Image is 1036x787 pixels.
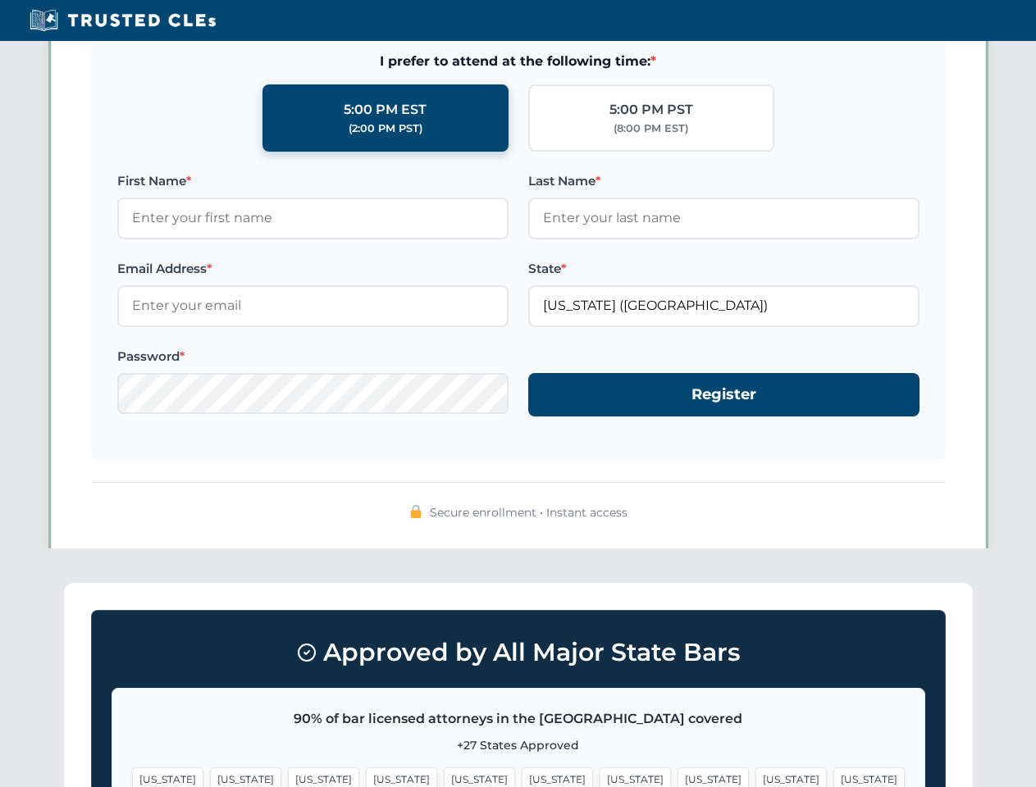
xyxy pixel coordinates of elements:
[112,630,925,675] h3: Approved by All Major State Bars
[528,373,920,416] button: Register
[132,736,905,754] p: +27 States Approved
[117,259,509,279] label: Email Address
[409,505,422,518] img: 🔒
[528,198,920,239] input: Enter your last name
[132,708,905,730] p: 90% of bar licensed attorneys in the [GEOGRAPHIC_DATA] covered
[117,347,509,366] label: Password
[25,8,221,33] img: Trusted CLEs
[349,121,422,137] div: (2:00 PM PST)
[430,503,628,521] span: Secure enrollment • Instant access
[609,99,693,121] div: 5:00 PM PST
[614,121,688,137] div: (8:00 PM EST)
[528,285,920,326] input: Florida (FL)
[117,51,920,72] span: I prefer to attend at the following time:
[528,259,920,279] label: State
[528,171,920,191] label: Last Name
[344,99,427,121] div: 5:00 PM EST
[117,171,509,191] label: First Name
[117,198,509,239] input: Enter your first name
[117,285,509,326] input: Enter your email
